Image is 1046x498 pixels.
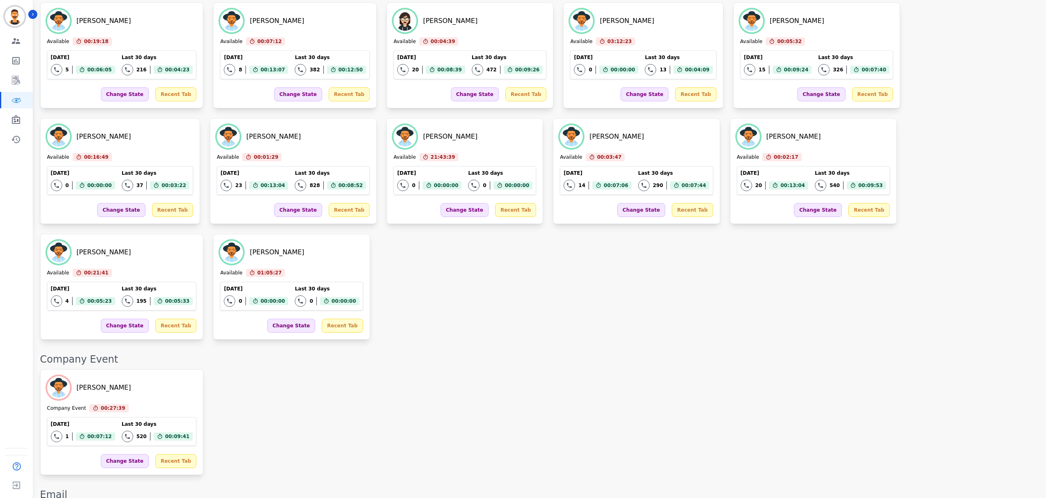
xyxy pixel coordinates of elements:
span: 00:09:24 [784,66,809,74]
div: [DATE] [564,170,631,176]
div: [PERSON_NAME] [246,132,301,142]
div: [PERSON_NAME] [423,132,478,142]
div: 13 [659,66,666,73]
div: Last 30 days [122,54,193,61]
div: [DATE] [51,54,115,61]
span: 01:05:27 [257,269,282,277]
span: 00:07:06 [604,181,628,190]
span: 00:27:39 [101,404,125,412]
div: 1 [66,433,69,440]
span: 03:12:23 [607,37,632,46]
div: Last 30 days [122,286,193,292]
div: 520 [136,433,147,440]
div: Change State [274,87,322,101]
div: Recent Tab [322,319,363,333]
div: Recent Tab [329,203,370,217]
span: 00:05:23 [87,297,112,305]
div: Last 30 days [122,421,193,427]
div: Recent Tab [852,87,893,101]
span: 00:08:39 [437,66,462,74]
div: Recent Tab [848,203,889,217]
div: Last 30 days [638,170,709,176]
div: [DATE] [397,54,465,61]
div: [PERSON_NAME] [77,247,131,257]
div: 0 [66,182,69,189]
img: Avatar [220,241,243,264]
div: 540 [830,182,840,189]
div: 0 [412,182,415,189]
div: 20 [755,182,762,189]
span: 00:13:04 [261,181,285,190]
span: 00:09:41 [165,432,190,441]
span: 00:00:00 [611,66,635,74]
div: Change State [797,87,845,101]
span: 00:03:47 [597,153,622,161]
span: 00:00:00 [261,297,285,305]
div: Last 30 days [295,54,366,61]
div: 382 [309,66,320,73]
span: 00:00:00 [434,181,459,190]
span: 00:00:00 [332,297,356,305]
div: Available [47,154,69,161]
div: Change State [621,87,669,101]
div: [PERSON_NAME] [77,132,131,142]
div: [PERSON_NAME] [589,132,644,142]
span: 00:06:05 [87,66,112,74]
div: Recent Tab [505,87,546,101]
span: 00:04:23 [165,66,190,74]
div: Recent Tab [155,454,196,468]
div: 15 [759,66,766,73]
div: [PERSON_NAME] [766,132,821,142]
span: 00:12:50 [339,66,363,74]
span: 00:01:29 [254,153,278,161]
div: 8 [239,66,242,73]
div: 0 [239,298,242,304]
div: 326 [833,66,843,73]
div: [DATE] [51,286,115,292]
img: Avatar [393,9,416,32]
span: 21:43:39 [431,153,455,161]
div: 828 [309,182,320,189]
span: 00:04:39 [431,37,455,46]
div: [DATE] [51,421,115,427]
div: 23 [235,182,242,189]
div: Last 30 days [815,170,886,176]
div: Available [560,154,582,161]
span: 00:08:52 [339,181,363,190]
img: Avatar [737,125,760,148]
div: [DATE] [221,170,288,176]
div: 4 [66,298,69,304]
div: Recent Tab [155,87,196,101]
div: Recent Tab [495,203,536,217]
div: [PERSON_NAME] [423,16,478,26]
div: Last 30 days [645,54,712,61]
span: 00:07:40 [862,66,886,74]
img: Avatar [47,376,70,399]
div: [DATE] [224,286,288,292]
div: Available [737,154,759,161]
span: 00:00:00 [87,181,112,190]
div: Change State [97,203,145,217]
span: 00:19:18 [84,37,109,46]
div: Recent Tab [672,203,713,217]
div: 0 [483,182,486,189]
div: 216 [136,66,147,73]
div: 5 [66,66,69,73]
span: 00:09:53 [858,181,883,190]
span: 00:07:44 [682,181,706,190]
div: Available [47,270,69,277]
div: Recent Tab [152,203,193,217]
div: Recent Tab [155,319,196,333]
span: 00:13:04 [780,181,805,190]
div: [DATE] [744,54,812,61]
img: Avatar [740,9,763,32]
div: [DATE] [741,170,808,176]
img: Avatar [47,9,70,32]
div: 0 [309,298,313,304]
span: 00:02:17 [774,153,798,161]
div: [PERSON_NAME] [770,16,824,26]
div: [PERSON_NAME] [600,16,654,26]
div: 14 [578,182,585,189]
div: Recent Tab [329,87,370,101]
span: 00:05:32 [777,37,802,46]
